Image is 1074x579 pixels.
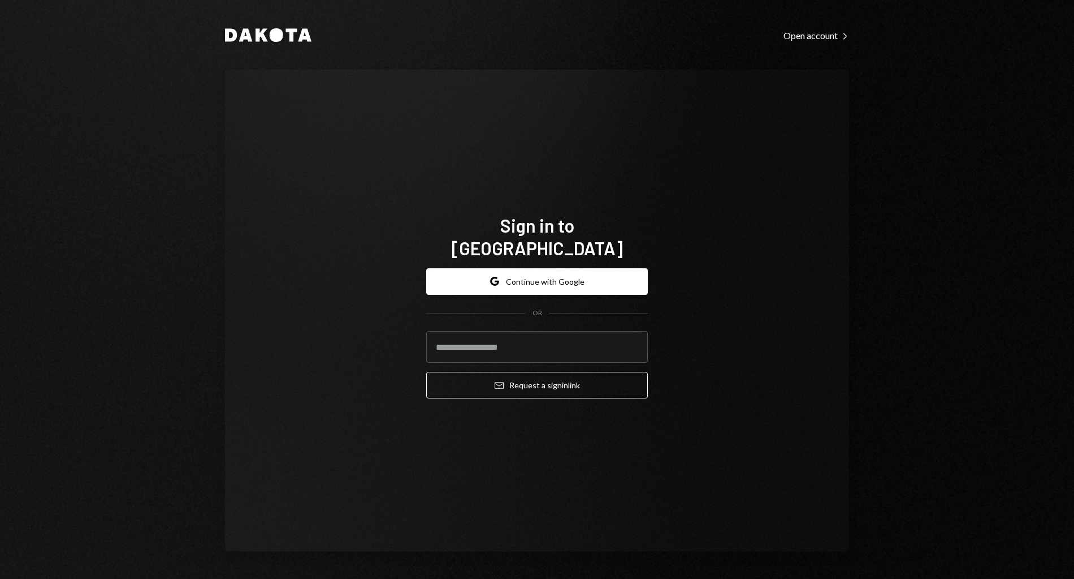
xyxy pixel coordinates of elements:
a: Open account [783,29,849,41]
button: Continue with Google [426,268,648,295]
h1: Sign in to [GEOGRAPHIC_DATA] [426,214,648,259]
div: Open account [783,30,849,41]
div: OR [532,308,542,318]
button: Request a signinlink [426,372,648,398]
